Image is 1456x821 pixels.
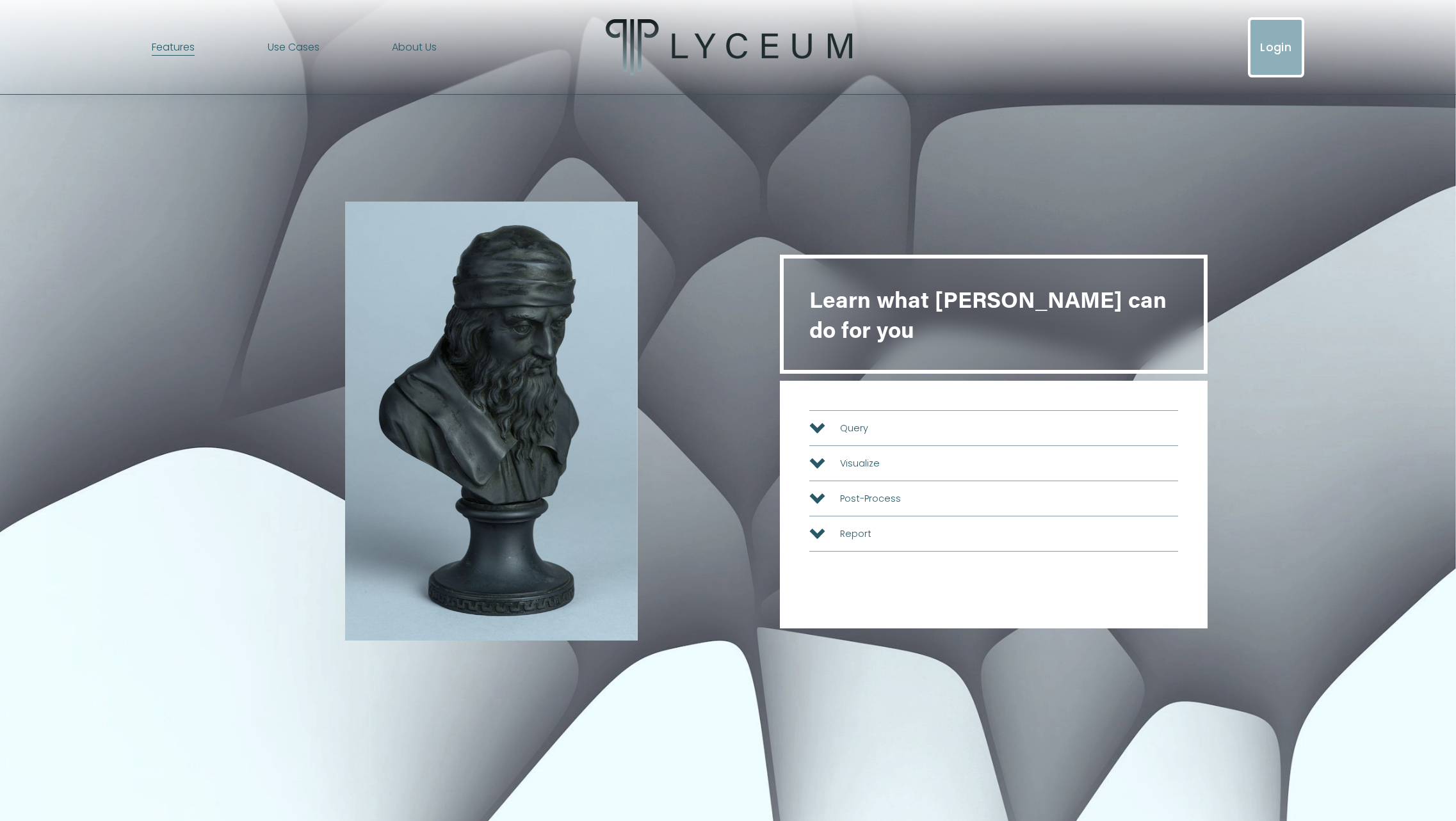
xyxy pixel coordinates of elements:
span: Visualize [825,457,1178,470]
button: Query [809,411,1178,445]
button: Visualize [809,446,1178,481]
a: About Us [392,37,437,58]
a: Login [1248,17,1304,77]
a: folder dropdown [268,37,320,58]
span: Query [825,422,1178,435]
span: Use Cases [268,38,320,57]
button: Post-Process [809,481,1178,516]
img: Lyceum [606,19,852,76]
button: Report [809,516,1178,551]
a: folder dropdown [152,37,195,58]
span: Post-Process [825,492,1178,506]
strong: Learn what [PERSON_NAME] can do for you [809,284,1172,344]
span: Report [825,527,1178,541]
span: Features [152,38,195,57]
